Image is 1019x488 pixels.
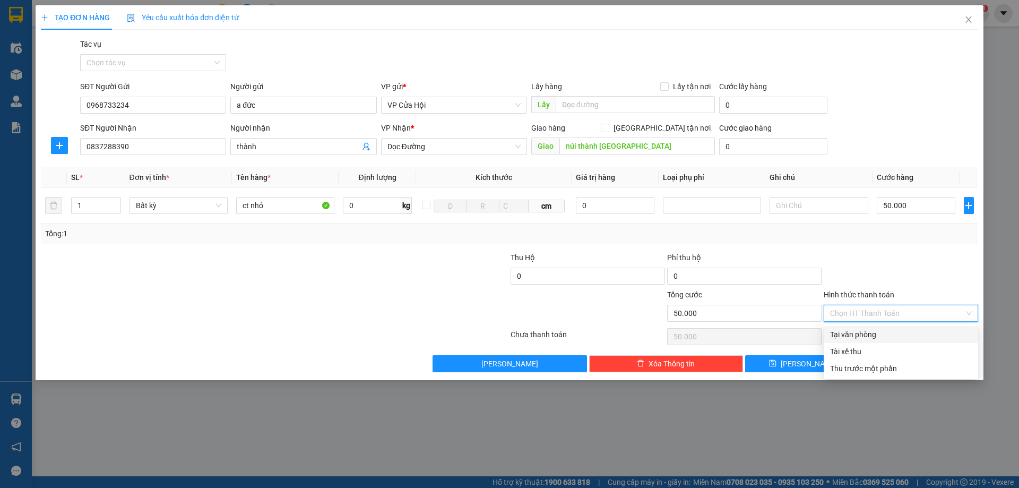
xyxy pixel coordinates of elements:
span: close [964,15,973,24]
input: Cước lấy hàng [719,97,827,114]
button: delete [45,197,62,214]
button: [PERSON_NAME] [433,355,587,372]
button: plus [51,137,68,154]
input: Cước giao hàng [719,138,827,155]
span: [PERSON_NAME] [781,358,837,370]
span: cm [529,200,565,212]
span: Tên hàng [236,173,271,182]
span: Yêu cầu xuất hóa đơn điện tử [127,13,239,22]
span: save [769,359,776,368]
span: Cước hàng [877,173,913,182]
span: Lấy tận nơi [669,81,715,92]
input: Ghi Chú [770,197,868,214]
input: VD: Bàn, Ghế [236,197,334,214]
span: Kích thước [476,173,512,182]
div: SĐT Người Nhận [80,122,226,134]
span: [PERSON_NAME] [481,358,538,370]
div: Phí thu hộ [667,252,822,268]
input: Dọc đường [559,138,715,155]
span: plus [41,14,48,21]
th: Ghi chú [765,167,872,188]
div: Tại văn phòng [830,329,972,340]
span: Đơn vị tính [129,173,169,182]
span: kg [401,197,412,214]
div: Người nhận [230,122,376,134]
span: Tổng cước [667,290,702,299]
div: VP gửi [381,81,527,92]
div: Tổng: 1 [45,228,393,239]
span: Xóa Thông tin [649,358,695,370]
div: Người gửi [230,81,376,92]
input: D [434,200,467,212]
span: Thu Hộ [511,253,535,262]
span: Giao hàng [531,124,565,132]
th: Loại phụ phí [659,167,765,188]
span: Lấy [531,96,556,113]
input: C [499,200,529,212]
div: SĐT Người Gửi [80,81,226,92]
span: [GEOGRAPHIC_DATA] tận nơi [609,122,715,134]
label: Tác vụ [80,40,101,48]
span: plus [51,141,67,150]
span: Định lượng [358,173,396,182]
div: Tài xế thu [830,346,972,357]
span: delete [637,359,644,368]
span: VP Nhận [381,124,411,132]
span: plus [964,201,973,210]
div: Chưa thanh toán [509,329,666,347]
label: Hình thức thanh toán [824,290,894,299]
span: Lấy hàng [531,82,562,91]
span: Giao [531,138,559,155]
input: R [467,200,499,212]
span: Bất kỳ [136,198,221,213]
input: 0 [576,197,655,214]
label: Cước lấy hàng [719,82,767,91]
button: save[PERSON_NAME] [745,355,860,372]
span: Dọc Đường [387,139,521,155]
span: Giá trị hàng [576,173,615,182]
span: user-add [362,142,370,151]
button: Close [954,5,983,35]
input: Dọc đường [556,96,715,113]
img: icon [127,14,135,22]
button: plus [964,197,974,214]
button: deleteXóa Thông tin [589,355,744,372]
span: VP Cửa Hội [387,97,521,113]
div: Thu trước một phần [830,363,972,374]
span: SL [71,173,80,182]
label: Cước giao hàng [719,124,772,132]
span: TẠO ĐƠN HÀNG [41,13,110,22]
